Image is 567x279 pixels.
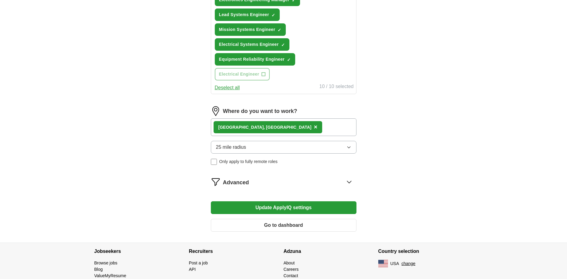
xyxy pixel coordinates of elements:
[216,144,246,151] span: 25 mile radius
[215,38,289,51] button: Electrical Systems Engineer✓
[218,124,312,131] div: [GEOGRAPHIC_DATA], [GEOGRAPHIC_DATA]
[223,107,297,115] label: Where do you want to work?
[284,267,299,272] a: Careers
[211,141,356,154] button: 25 mile radius
[314,124,317,130] span: ×
[284,273,298,278] a: Contact
[211,106,221,116] img: location.png
[211,177,221,187] img: filter
[272,13,275,18] span: ✓
[219,158,278,165] span: Only apply to fully remote roles
[314,123,317,132] button: ×
[281,43,285,47] span: ✓
[211,159,217,165] input: Only apply to fully remote roles
[211,219,356,232] button: Go to dashboard
[215,9,280,21] button: Lead Systems Engineer✓
[378,260,388,267] img: US flag
[223,179,249,187] span: Advanced
[189,267,196,272] a: API
[319,83,354,91] div: 10 / 10 selected
[94,260,117,265] a: Browse jobs
[94,267,103,272] a: Blog
[215,23,286,36] button: Mission Systems Engineer✓
[215,68,270,80] button: Electrical Engineer
[278,28,281,32] span: ✓
[211,201,356,214] button: Update ApplyIQ settings
[219,56,285,63] span: Equipment Reliability Engineer
[189,260,208,265] a: Post a job
[378,243,473,260] h4: Country selection
[219,26,275,33] span: Mission Systems Engineer
[390,260,399,267] span: USA
[215,53,295,66] button: Equipment Reliability Engineer✓
[219,12,269,18] span: Lead Systems Engineer
[287,57,291,62] span: ✓
[94,273,127,278] a: ValueMyResume
[215,84,240,91] button: Deselect all
[219,41,279,48] span: Electrical Systems Engineer
[401,260,415,267] button: change
[284,260,295,265] a: About
[219,71,259,77] span: Electrical Engineer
